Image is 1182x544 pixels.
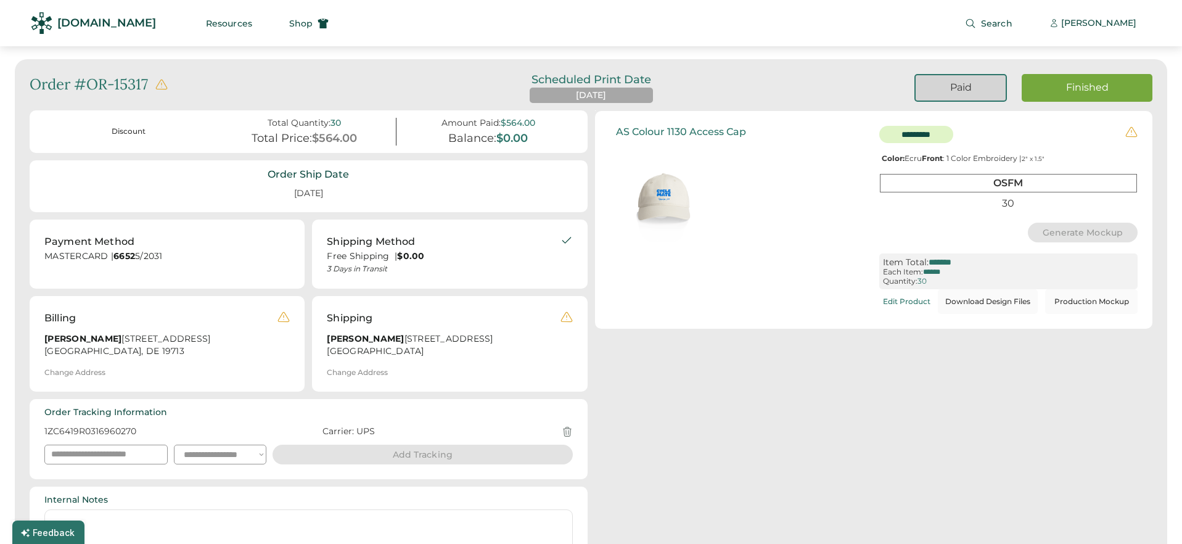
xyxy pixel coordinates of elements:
button: Search [950,11,1027,36]
strong: [PERSON_NAME] [44,333,121,344]
button: Add Tracking [273,445,573,464]
div: Shipping [327,311,372,326]
div: Carrier: UPS [322,426,375,438]
button: Production Mockup [1045,289,1138,314]
button: Resources [191,11,267,36]
span: Search [981,19,1012,28]
div: Change Address [327,368,388,377]
div: Finished [1036,81,1138,94]
font: 2" x 1.5" [1022,155,1045,163]
div: Order #OR-15317 [30,74,148,95]
div: [STREET_ADDRESS] [GEOGRAPHIC_DATA] [327,333,560,361]
div: Shipping Method [327,234,415,249]
div: Internal Notes [44,494,108,506]
img: yH5BAEAAAAALAAAAAABAAEAAAIBRAA7 [718,142,826,250]
strong: Front [922,154,943,163]
div: 30 [880,195,1137,212]
div: 1ZC6419R0316960270 [44,426,136,438]
strong: Color: [882,154,905,163]
img: Rendered Logo - Screens [31,12,52,34]
div: Item Total: [883,257,929,268]
div: 30 [917,277,927,286]
div: Free Shipping | [327,250,560,263]
div: Balance: [448,132,496,146]
div: Discount [52,126,205,137]
div: Payment Method [44,234,134,249]
div: MASTERCARD | 5/2031 [44,250,290,266]
div: $564.00 [501,118,535,128]
div: 30 [330,118,341,128]
button: Generate Mockup [1028,223,1138,242]
div: Change Address [44,368,105,377]
div: Total Quantity: [268,118,330,128]
strong: 6652 [113,250,135,262]
div: [PERSON_NAME] [1061,17,1136,30]
div: Total Price: [252,132,312,146]
div: Paid [930,81,991,94]
div: AS Colour 1130 Access Cap [616,126,746,138]
div: [STREET_ADDRESS] [GEOGRAPHIC_DATA], DE 19713 [44,333,277,361]
div: [DATE] [576,89,606,102]
div: Order Ship Date [268,168,349,181]
div: Scheduled Print Date [514,74,668,85]
div: Quantity: [883,277,917,286]
div: [DATE] [279,183,338,205]
div: $0.00 [496,132,528,146]
div: OSFM [880,174,1137,192]
strong: [PERSON_NAME] [327,333,404,344]
div: [DOMAIN_NAME] [57,15,156,31]
button: Shop [274,11,343,36]
div: $564.00 [312,132,357,146]
strong: $0.00 [397,250,424,262]
button: Download Design Files [938,289,1038,314]
div: Billing [44,311,76,326]
div: Order Tracking Information [44,406,167,419]
div: 3 Days in Transit [327,264,560,274]
div: Each Item: [883,268,923,276]
span: Shop [289,19,313,28]
div: Amount Paid: [441,118,501,128]
img: generate-image [610,142,718,250]
div: Ecru : 1 Color Embroidery | [879,154,1138,163]
div: Edit Product [883,297,930,306]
